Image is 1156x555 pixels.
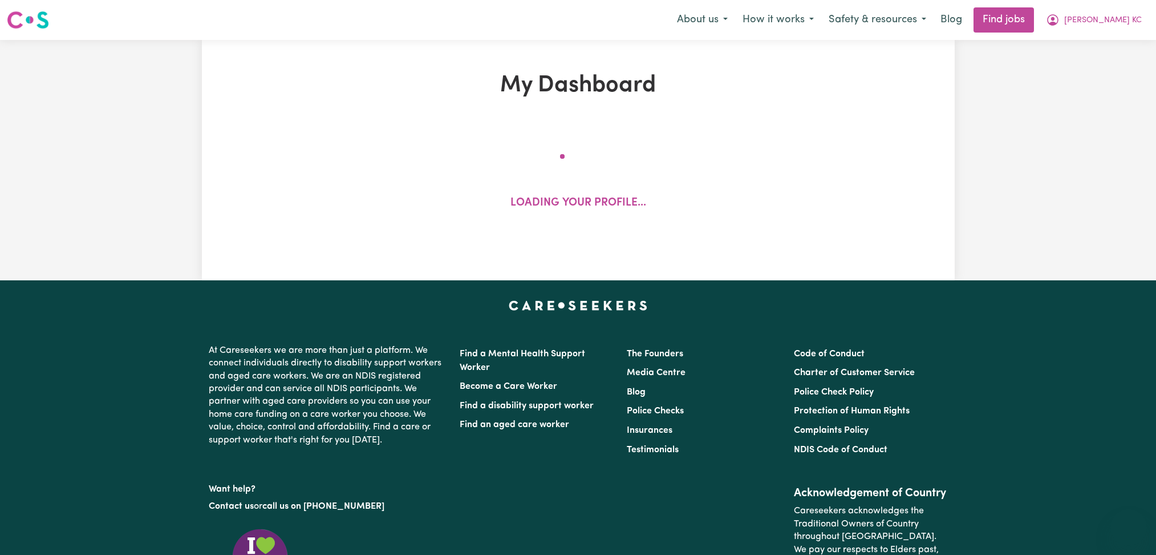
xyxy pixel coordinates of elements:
a: Contact us [209,502,254,511]
a: Become a Care Worker [460,382,557,391]
span: [PERSON_NAME] KC [1064,14,1142,27]
button: About us [670,8,735,32]
a: Police Checks [627,407,684,416]
a: Find a Mental Health Support Worker [460,349,585,372]
a: Protection of Human Rights [794,407,910,416]
a: Careseekers logo [7,7,49,33]
a: The Founders [627,349,683,359]
a: Find jobs [974,7,1034,33]
p: At Careseekers we are more than just a platform. We connect individuals directly to disability su... [209,340,446,451]
iframe: Button to launch messaging window [1110,509,1147,546]
a: Blog [934,7,969,33]
a: Find an aged care worker [460,420,569,429]
p: Loading your profile... [510,195,646,212]
button: How it works [735,8,821,32]
button: Safety & resources [821,8,934,32]
a: Testimonials [627,445,679,455]
h1: My Dashboard [334,72,822,99]
a: Find a disability support worker [460,401,594,411]
p: or [209,496,446,517]
a: Police Check Policy [794,388,874,397]
a: Charter of Customer Service [794,368,915,377]
a: Careseekers home page [509,301,647,310]
p: Want help? [209,478,446,496]
a: NDIS Code of Conduct [794,445,887,455]
a: Blog [627,388,646,397]
a: call us on [PHONE_NUMBER] [262,502,384,511]
a: Media Centre [627,368,686,377]
a: Insurances [627,426,672,435]
h2: Acknowledgement of Country [794,486,947,500]
a: Complaints Policy [794,426,869,435]
img: Careseekers logo [7,10,49,30]
a: Code of Conduct [794,349,865,359]
button: My Account [1039,8,1149,32]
